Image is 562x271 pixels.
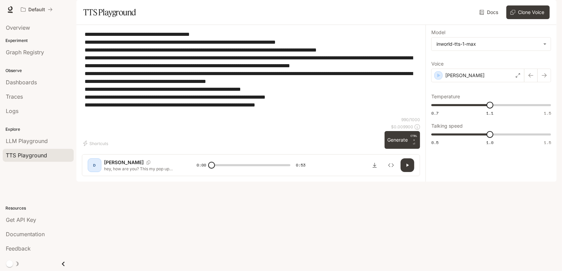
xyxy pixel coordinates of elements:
p: [PERSON_NAME] [104,159,144,166]
button: All workspaces [18,3,56,16]
button: Download audio [368,158,381,172]
p: Temperature [431,94,460,99]
button: Shortcuts [82,138,111,149]
button: Copy Voice ID [144,160,153,165]
button: GenerateCTRL +⏎ [385,131,420,149]
span: 0.7 [431,110,438,116]
p: hey, how are you? This my pop up review, Part 2! Like i said before i did my first pop up on the ... [104,166,180,172]
p: [PERSON_NAME] [445,72,485,79]
p: Voice [431,61,444,66]
span: 0:53 [296,162,305,169]
span: 1.5 [544,140,551,145]
p: Model [431,30,445,35]
a: Docs [478,5,501,19]
span: 0.5 [431,140,438,145]
span: 0:00 [197,162,206,169]
p: Talking speed [431,124,463,128]
span: 1.5 [544,110,551,116]
button: Clone Voice [506,5,550,19]
span: 1.1 [486,110,493,116]
span: 1.0 [486,140,493,145]
div: inworld-tts-1-max [436,41,540,47]
p: Default [28,7,45,13]
h1: TTS Playground [83,5,136,19]
div: inworld-tts-1-max [432,38,551,51]
div: D [89,160,100,171]
p: CTRL + [410,134,417,142]
button: Inspect [384,158,398,172]
p: ⏎ [410,134,417,146]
